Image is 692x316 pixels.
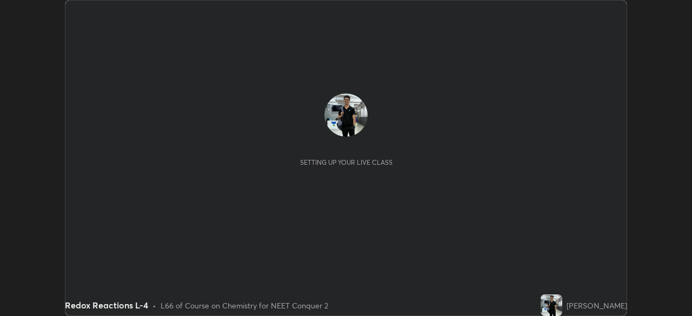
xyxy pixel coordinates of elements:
[161,300,328,311] div: L66 of Course on Chemistry for NEET Conquer 2
[65,299,148,312] div: Redox Reactions L-4
[300,158,392,166] div: Setting up your live class
[567,300,627,311] div: [PERSON_NAME]
[541,294,562,316] img: c88684c4e92247ffae064e3b2ea73d87.jpg
[152,300,156,311] div: •
[324,93,368,137] img: c88684c4e92247ffae064e3b2ea73d87.jpg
